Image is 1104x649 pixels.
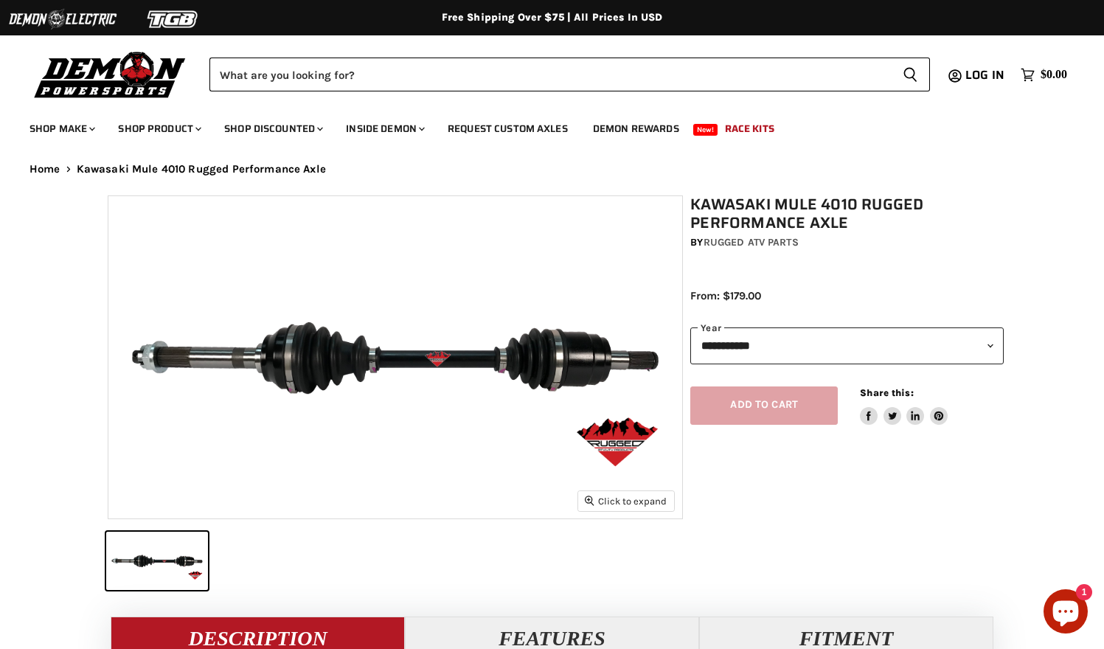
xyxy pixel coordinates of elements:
button: Kawasaki Mule 4010 Rugged Performance Axle thumbnail [106,532,208,590]
span: Share this: [860,387,913,398]
form: Product [209,58,930,91]
h1: Kawasaki Mule 4010 Rugged Performance Axle [690,195,1004,232]
a: Home [29,163,60,176]
span: From: $179.00 [690,289,761,302]
a: Shop Product [107,114,210,144]
aside: Share this: [860,386,948,426]
button: Search [891,58,930,91]
a: Log in [959,69,1013,82]
a: Race Kits [714,114,785,144]
a: $0.00 [1013,64,1075,86]
img: Demon Powersports [29,48,191,100]
img: TGB Logo 2 [118,5,229,33]
a: Inside Demon [335,114,434,144]
a: Request Custom Axles [437,114,579,144]
ul: Main menu [18,108,1063,144]
img: Kawasaki Mule 4010 Rugged Performance Axle [108,196,681,518]
span: New! [693,124,718,136]
img: Demon Electric Logo 2 [7,5,118,33]
div: by [690,235,1004,251]
a: Rugged ATV Parts [704,236,799,249]
span: Log in [965,66,1004,84]
button: Click to expand [578,491,674,511]
select: year [690,327,1004,364]
a: Demon Rewards [582,114,690,144]
inbox-online-store-chat: Shopify online store chat [1039,589,1092,637]
a: Shop Make [18,114,104,144]
span: Kawasaki Mule 4010 Rugged Performance Axle [77,163,326,176]
input: Search [209,58,891,91]
a: Shop Discounted [213,114,332,144]
span: Click to expand [585,496,667,507]
span: $0.00 [1041,68,1067,82]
